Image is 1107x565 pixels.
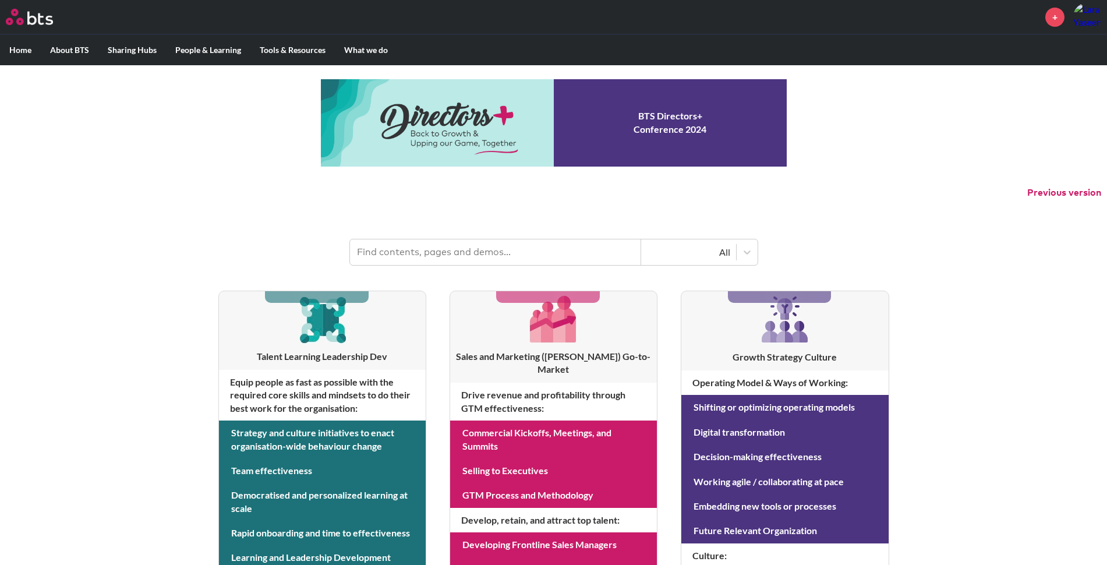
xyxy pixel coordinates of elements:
h4: Equip people as fast as possible with the required core skills and mindsets to do their best work... [219,370,426,421]
a: Profile [1073,3,1101,31]
img: [object Object] [526,291,581,347]
img: [object Object] [757,291,813,347]
h3: Sales and Marketing ([PERSON_NAME]) Go-to-Market [450,350,657,376]
h4: Operating Model & Ways of Working : [681,370,888,395]
h4: Develop, retain, and attract top talent : [450,508,657,532]
h3: Talent Learning Leadership Dev [219,350,426,363]
label: What we do [335,35,397,65]
label: People & Learning [166,35,250,65]
label: About BTS [41,35,98,65]
input: Find contents, pages and demos... [350,239,641,265]
h3: Growth Strategy Culture [681,351,888,363]
button: Previous version [1027,186,1101,199]
a: Conference 2024 [321,79,787,167]
h4: Drive revenue and profitability through GTM effectiveness : [450,383,657,421]
div: All [647,246,730,259]
img: Lara Yaseen [1073,3,1101,31]
label: Tools & Resources [250,35,335,65]
img: BTS Logo [6,9,53,25]
a: + [1045,8,1064,27]
label: Sharing Hubs [98,35,166,65]
img: [object Object] [295,291,350,347]
a: Go home [6,9,75,25]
